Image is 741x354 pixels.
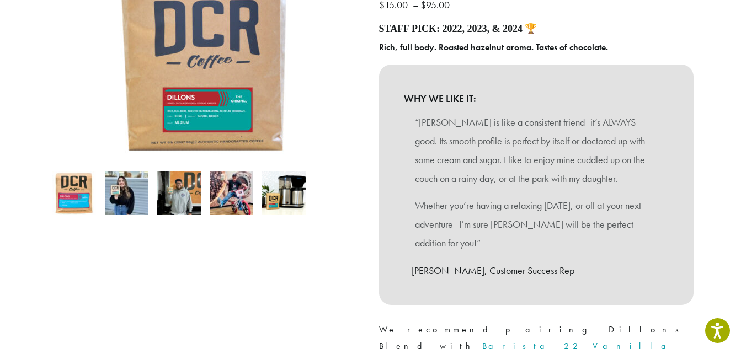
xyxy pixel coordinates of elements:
img: Dillons - Image 2 [105,171,148,215]
b: Rich, full body. Roasted hazelnut aroma. Tastes of chocolate. [379,41,608,53]
img: Dillons [52,171,96,215]
p: Whether you’re having a relaxing [DATE], or off at your next adventure- I’m sure [PERSON_NAME] wi... [415,196,658,252]
img: Dillons - Image 3 [157,171,201,215]
p: – [PERSON_NAME], Customer Success Rep [404,261,669,280]
img: David Morris picks Dillons for 2021 [210,171,253,215]
p: “[PERSON_NAME] is like a consistent friend- it’s ALWAYS good. Its smooth profile is perfect by it... [415,113,658,187]
h4: Staff Pick: 2022, 2023, & 2024 🏆 [379,23,694,35]
b: WHY WE LIKE IT: [404,89,669,108]
img: Dillons - Image 5 [262,171,306,215]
